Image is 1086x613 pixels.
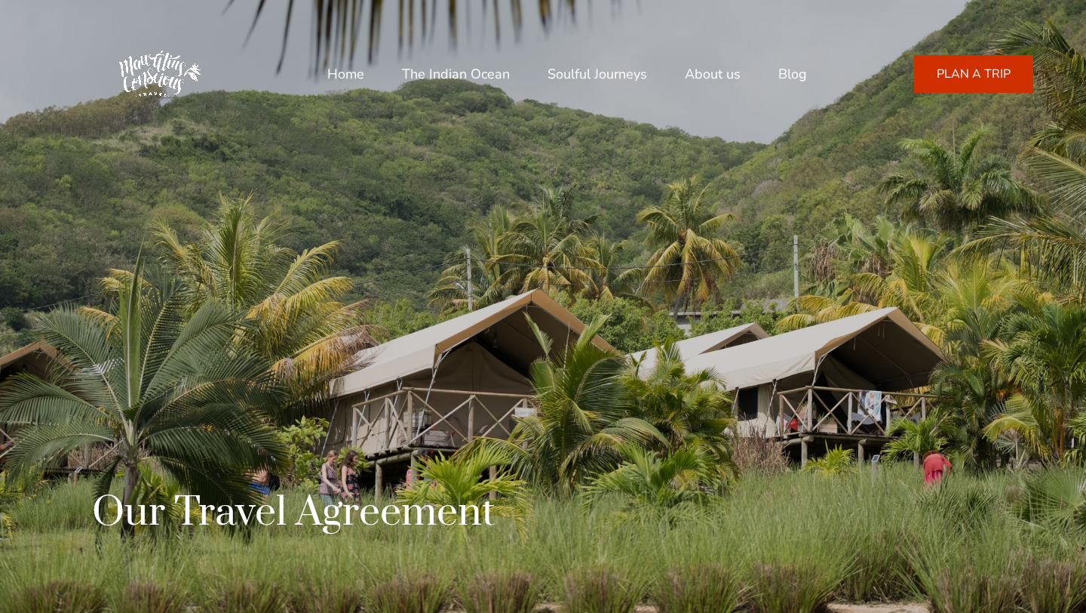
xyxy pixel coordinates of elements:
a: About us [685,56,741,92]
a: Blog [778,56,807,92]
h1: Our Travel Agreement [92,488,495,538]
a: Soulful Journeys [548,56,647,92]
a: PLAN A TRIP [914,55,1033,93]
a: Home [327,56,364,92]
a: The Indian Ocean [402,56,510,92]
